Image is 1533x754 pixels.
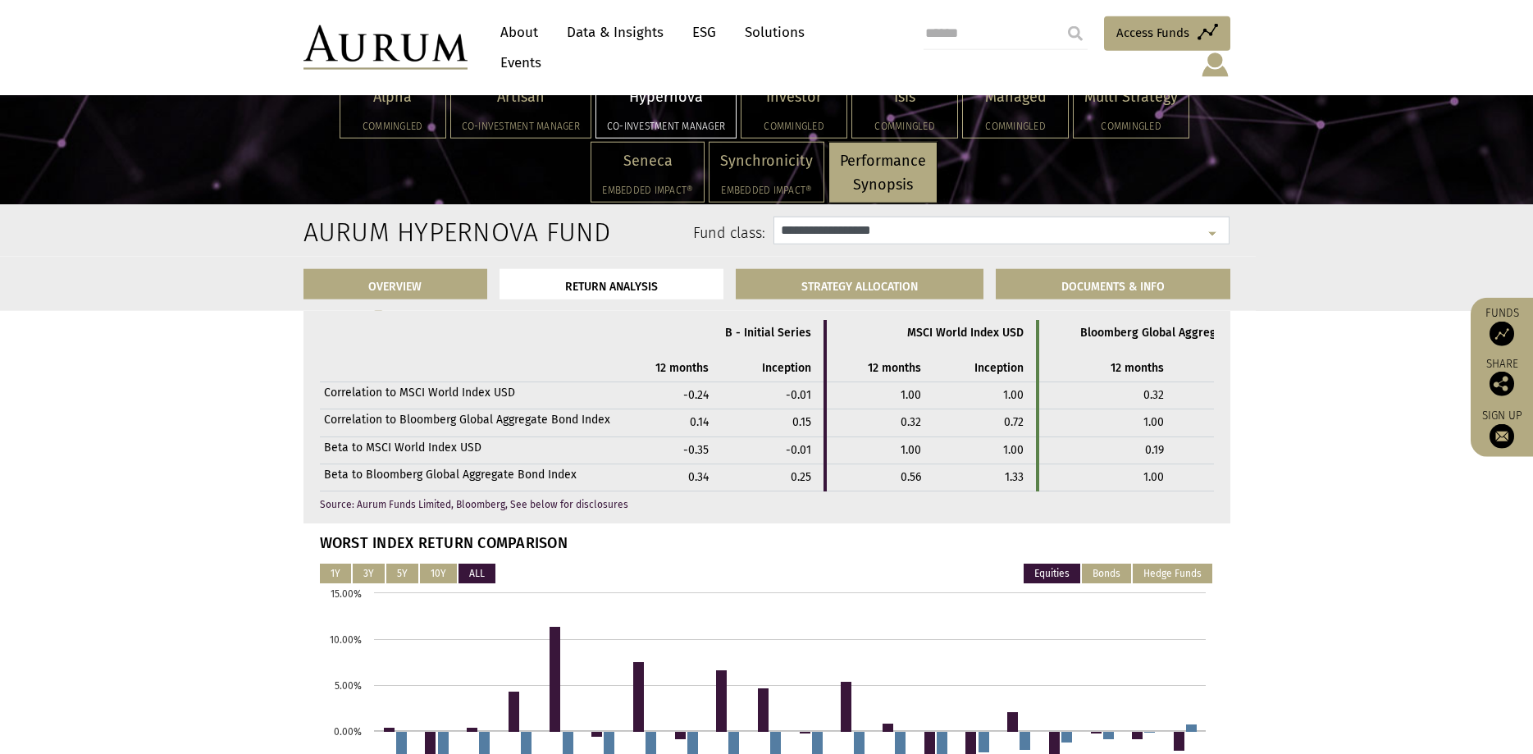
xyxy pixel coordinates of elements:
[825,464,933,491] td: 0.56
[614,409,721,436] td: 0.14
[933,355,1038,382] th: Inception
[721,436,825,464] td: -0.01
[974,121,1057,131] h5: Commingled
[386,564,418,583] button: 5Y
[1176,436,1310,464] td: 0.39
[607,85,725,109] p: Hypernova
[825,382,933,409] td: 1.00
[752,121,836,131] h5: Commingled
[335,680,362,692] text: 5.00%
[1176,464,1310,491] td: 1.00
[825,436,933,464] td: 1.00
[1176,355,1310,382] th: Inception
[351,85,435,109] p: Alpha
[462,85,580,109] p: Artisan
[462,223,766,244] label: Fund class:
[320,534,568,552] strong: WORST INDEX RETURN COMPARISON
[320,382,614,409] th: Correlation to MSCI World Index USD
[1133,564,1212,583] button: Hedge Funds
[602,149,693,173] p: Seneca
[559,17,672,48] a: Data & Insights
[614,436,721,464] td: -0.35
[684,17,724,48] a: ESG
[1038,409,1176,436] td: 1.00
[614,464,721,491] td: 0.34
[1104,16,1230,51] a: Access Funds
[459,564,495,583] button: ALL
[1038,382,1176,409] td: 0.32
[614,355,721,382] th: 12 months
[933,464,1038,491] td: 1.33
[720,149,813,173] p: Synchronicity
[1082,564,1131,583] button: Bonds
[320,500,1214,510] p: Source: Aurum Funds Limited, Bloomberg, See below for disclosures
[1038,355,1176,382] th: 12 months
[1059,17,1092,50] input: Submit
[933,382,1038,409] td: 1.00
[1038,464,1176,491] td: 1.00
[320,564,351,583] button: 1Y
[462,121,580,131] h5: Co-investment Manager
[320,409,614,436] th: Correlation to Bloomberg Global Aggregate Bond Index
[996,269,1230,299] a: DOCUMENTS & INFO
[1084,121,1178,131] h5: Commingled
[863,121,947,131] h5: Commingled
[353,564,385,583] button: 3Y
[1176,409,1310,436] td: 1.00
[303,25,468,70] img: Aurum
[320,436,614,464] th: Beta to MSCI World Index USD
[933,409,1038,436] td: 0.72
[752,85,836,109] p: Investor
[1038,320,1310,354] th: Bloomberg Global Aggregate Bond Index
[721,464,825,491] td: 0.25
[1479,306,1525,346] a: Funds
[320,464,614,491] th: Beta to Bloomberg Global Aggregate Bond Index
[614,382,721,409] td: -0.24
[736,269,983,299] a: STRATEGY ALLOCATION
[602,185,693,195] h5: Embedded Impact®
[607,121,725,131] h5: Co-investment Manager
[825,409,933,436] td: 0.32
[1490,424,1514,449] img: Sign up to our newsletter
[825,355,933,382] th: 12 months
[721,409,825,436] td: 0.15
[420,564,457,583] button: 10Y
[863,85,947,109] p: Isis
[614,320,825,354] th: B - Initial Series
[825,320,1038,354] th: MSCI World Index USD
[492,48,541,78] a: Events
[331,588,362,600] text: 15.00%
[720,185,813,195] h5: Embedded Impact®
[721,355,825,382] th: Inception
[1200,51,1230,79] img: account-icon.svg
[334,726,362,738] text: 0.00%
[330,634,362,646] text: 10.00%
[1490,372,1514,396] img: Share this post
[1490,322,1514,346] img: Access Funds
[1116,23,1189,43] span: Access Funds
[721,382,825,409] td: -0.01
[1038,436,1176,464] td: 0.19
[1024,564,1080,583] button: Equities
[1479,409,1525,449] a: Sign up
[492,17,546,48] a: About
[303,217,437,248] h2: Aurum Hypernova Fund
[737,17,813,48] a: Solutions
[303,269,488,299] a: OVERVIEW
[1176,382,1310,409] td: 0.72
[933,436,1038,464] td: 1.00
[974,85,1057,109] p: Managed
[840,149,926,197] p: Performance Synopsis
[1479,359,1525,396] div: Share
[351,121,435,131] h5: Commingled
[1084,85,1178,109] p: Multi Strategy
